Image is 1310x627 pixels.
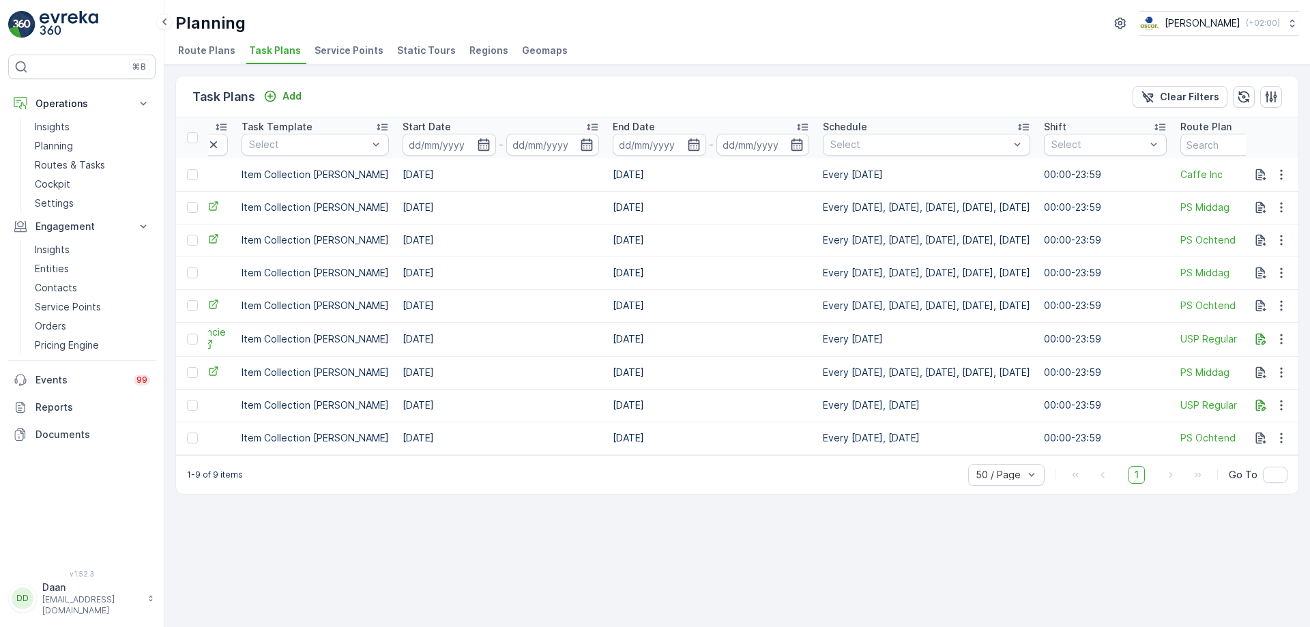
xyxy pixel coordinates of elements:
[29,136,156,156] a: Planning
[187,267,198,278] div: Toggle Row Selected
[1180,431,1303,445] a: PS Ochtend
[1044,398,1167,412] p: 00:00-23:59
[8,90,156,117] button: Operations
[35,97,128,111] p: Operations
[35,220,128,233] p: Engagement
[187,433,198,443] div: Toggle Row Selected
[709,136,714,153] p: -
[606,289,816,322] td: [DATE]
[42,594,141,616] p: [EMAIL_ADDRESS][DOMAIN_NAME]
[396,257,606,289] td: [DATE]
[823,431,1030,445] p: Every [DATE], [DATE]
[1180,332,1303,346] a: USP Regular
[8,581,156,616] button: DDDaan[EMAIL_ADDRESS][DOMAIN_NAME]
[1044,168,1167,181] p: 00:00-23:59
[613,134,706,156] input: dd/mm/yyyy
[1044,431,1167,445] p: 00:00-23:59
[187,202,198,213] div: Toggle Row Selected
[606,257,816,289] td: [DATE]
[282,89,302,103] p: Add
[606,158,816,191] td: [DATE]
[242,332,389,346] p: Item Collection [PERSON_NAME]
[1180,201,1303,214] a: PS Middag
[35,158,105,172] p: Routes & Tasks
[396,224,606,257] td: [DATE]
[35,319,66,333] p: Orders
[823,299,1030,312] p: Every [DATE], [DATE], [DATE], [DATE], [DATE]
[823,332,1030,346] p: Every [DATE]
[187,469,243,480] p: 1-9 of 9 items
[242,266,389,280] p: Item Collection [PERSON_NAME]
[242,366,389,379] p: Item Collection [PERSON_NAME]
[35,262,69,276] p: Entities
[242,201,389,214] p: Item Collection [PERSON_NAME]
[1180,299,1303,312] a: PS Ochtend
[35,300,101,314] p: Service Points
[35,338,99,352] p: Pricing Engine
[1180,233,1303,247] a: PS Ochtend
[403,120,451,134] p: Start Date
[29,117,156,136] a: Insights
[35,139,73,153] p: Planning
[1160,90,1219,104] p: Clear Filters
[132,61,146,72] p: ⌘B
[187,367,198,378] div: Toggle Row Selected
[506,134,600,156] input: dd/mm/yyyy
[40,11,98,38] img: logo_light-DOdMpM7g.png
[12,587,33,609] div: DD
[249,138,368,151] p: Select
[1044,266,1167,280] p: 00:00-23:59
[35,120,70,134] p: Insights
[35,373,126,387] p: Events
[403,134,496,156] input: dd/mm/yyyy
[716,134,810,156] input: dd/mm/yyyy
[396,389,606,422] td: [DATE]
[35,281,77,295] p: Contacts
[823,120,867,134] p: Schedule
[522,44,568,57] span: Geomaps
[823,201,1030,214] p: Every [DATE], [DATE], [DATE], [DATE], [DATE]
[823,266,1030,280] p: Every [DATE], [DATE], [DATE], [DATE], [DATE]
[242,233,389,247] p: Item Collection [PERSON_NAME]
[315,44,383,57] span: Service Points
[35,177,70,191] p: Cockpit
[187,400,198,411] div: Toggle Row Selected
[397,44,456,57] span: Static Tours
[823,366,1030,379] p: Every [DATE], [DATE], [DATE], [DATE], [DATE]
[1044,299,1167,312] p: 00:00-23:59
[1165,16,1240,30] p: [PERSON_NAME]
[469,44,508,57] span: Regions
[187,169,198,180] div: Toggle Row Selected
[396,191,606,224] td: [DATE]
[1246,18,1280,29] p: ( +02:00 )
[35,428,150,441] p: Documents
[1180,134,1303,156] input: Search
[1180,266,1303,280] a: PS Middag
[823,398,1030,412] p: Every [DATE], [DATE]
[1229,468,1257,482] span: Go To
[187,300,198,311] div: Toggle Row Selected
[35,243,70,257] p: Insights
[1139,16,1159,31] img: basis-logo_rgb2x.png
[1044,120,1066,134] p: Shift
[8,366,156,394] a: Events99
[187,334,198,345] div: Toggle Row Selected
[1133,86,1227,108] button: Clear Filters
[606,356,816,389] td: [DATE]
[613,120,655,134] p: End Date
[29,175,156,194] a: Cockpit
[242,398,389,412] p: Item Collection [PERSON_NAME]
[396,158,606,191] td: [DATE]
[242,299,389,312] p: Item Collection [PERSON_NAME]
[606,422,816,454] td: [DATE]
[192,87,255,106] p: Task Plans
[396,422,606,454] td: [DATE]
[606,389,816,422] td: [DATE]
[249,44,301,57] span: Task Plans
[1129,466,1145,484] span: 1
